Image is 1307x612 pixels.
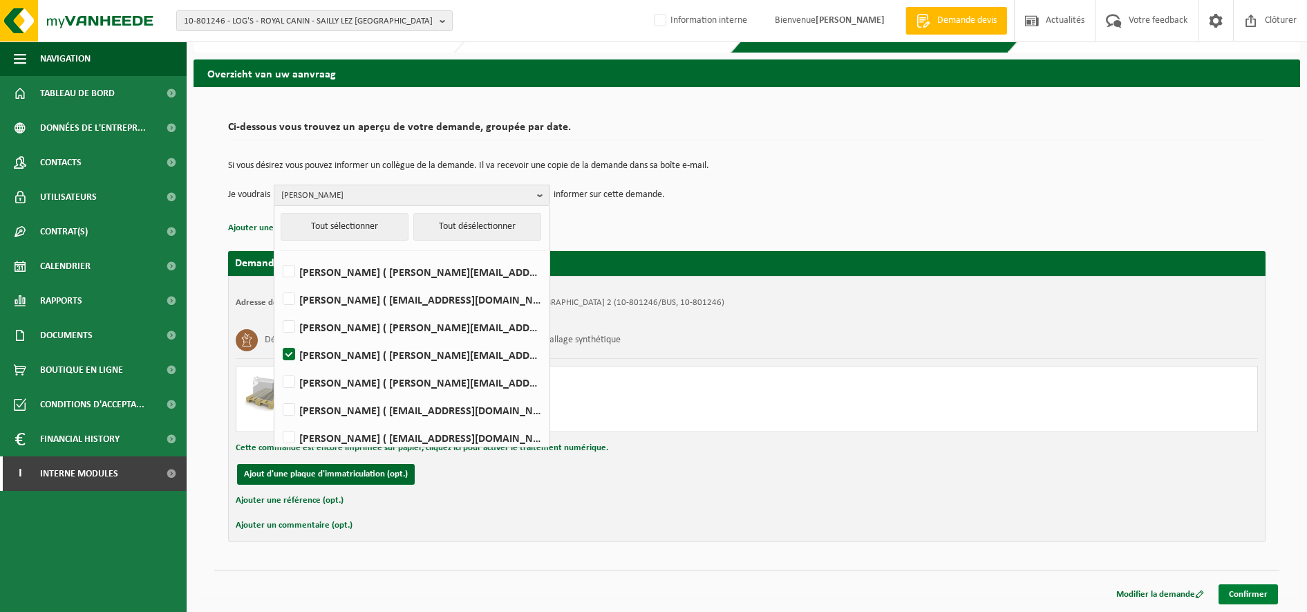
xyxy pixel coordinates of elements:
span: [PERSON_NAME] [281,185,532,206]
label: [PERSON_NAME] ( [EMAIL_ADDRESS][DOMAIN_NAME] ) [280,427,543,448]
label: [PERSON_NAME] ( [PERSON_NAME][EMAIL_ADDRESS][DOMAIN_NAME] ) [280,317,543,337]
span: Calendrier [40,249,91,284]
a: Demande devis [905,7,1007,35]
button: Tout sélectionner [281,213,408,241]
p: Si vous désirez vous pouvez informer un collègue de la demande. Il va recevoir une copie de la de... [228,161,1266,171]
button: 10-801246 - LOG'S - ROYAL CANIN - SAILLY LEZ [GEOGRAPHIC_DATA] [176,10,453,31]
span: Utilisateurs [40,180,97,214]
span: Contacts [40,145,82,180]
label: Information interne [651,10,747,31]
span: Tableau de bord [40,76,115,111]
div: Nombre: 1 [299,414,802,425]
button: [PERSON_NAME] [274,185,550,205]
h2: Overzicht van uw aanvraag [194,59,1300,86]
span: 10-801246 - LOG'S - ROYAL CANIN - SAILLY LEZ [GEOGRAPHIC_DATA] [184,11,434,32]
span: Rapports [40,284,82,318]
span: I [14,456,26,491]
button: Ajouter un commentaire (opt.) [236,517,352,535]
label: [PERSON_NAME] ( [EMAIL_ADDRESS][DOMAIN_NAME] ) [280,289,543,310]
strong: Demande pour [DATE] [235,258,339,269]
span: Interne modules [40,456,118,491]
span: Demande devis [934,14,1000,28]
strong: Adresse de placement: [236,298,323,307]
label: [PERSON_NAME] ( [PERSON_NAME][EMAIL_ADDRESS][DOMAIN_NAME] ) [280,372,543,393]
a: Confirmer [1219,584,1278,604]
div: Livraison [299,396,802,407]
h3: Déchet alimentaire, cat 3, contenant des produits d'origine animale, emballage synthétique [265,329,621,351]
p: informer sur cette demande. [554,185,665,205]
label: [PERSON_NAME] ( [EMAIL_ADDRESS][DOMAIN_NAME] ) [280,400,543,420]
button: Cette commande est encore imprimée sur papier, cliquez ici pour activer le traitement numérique. [236,439,608,457]
span: Boutique en ligne [40,353,123,387]
span: Conditions d'accepta... [40,387,144,422]
button: Tout désélectionner [413,213,541,241]
label: [PERSON_NAME] ( [PERSON_NAME][EMAIL_ADDRESS][DOMAIN_NAME] ) [280,261,543,282]
button: Ajouter une référence (opt.) [228,219,336,237]
span: Contrat(s) [40,214,88,249]
strong: [PERSON_NAME] [816,15,885,26]
span: Données de l'entrepr... [40,111,146,145]
span: Navigation [40,41,91,76]
h2: Ci-dessous vous trouvez un aperçu de votre demande, groupée par date. [228,122,1266,140]
button: Ajout d'une plaque d'immatriculation (opt.) [237,464,415,485]
span: Documents [40,318,93,353]
a: Modifier la demande [1106,584,1214,604]
span: Financial History [40,422,120,456]
img: LP-PA-00000-WDN-11.png [243,373,285,415]
button: Ajouter une référence (opt.) [236,492,344,510]
p: Je voudrais [228,185,270,205]
label: [PERSON_NAME] ( [PERSON_NAME][EMAIL_ADDRESS][DOMAIN_NAME] ) [280,344,543,365]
